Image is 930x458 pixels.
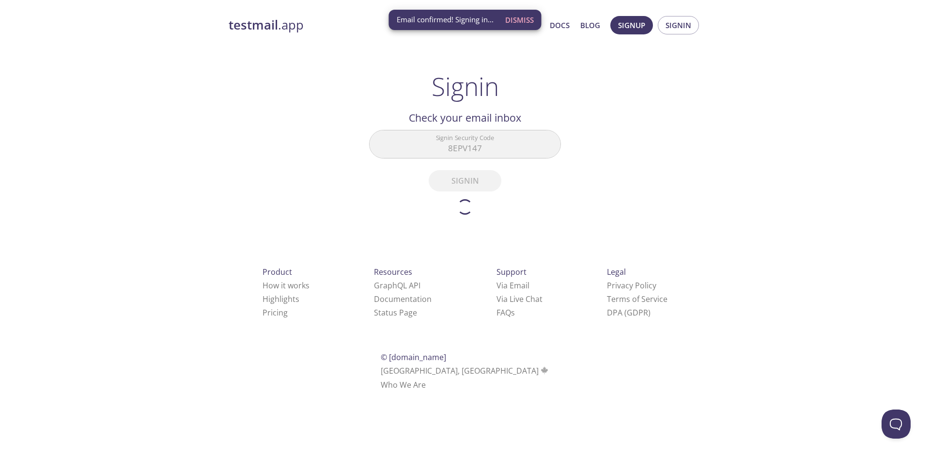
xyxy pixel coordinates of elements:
[666,19,691,32] span: Signin
[374,307,417,318] a: Status Page
[263,294,299,304] a: Highlights
[550,19,570,32] a: Docs
[496,294,542,304] a: Via Live Chat
[381,352,446,363] span: © [DOMAIN_NAME]
[882,410,911,439] iframe: Help Scout Beacon - Open
[229,17,456,33] a: testmail.app
[618,19,645,32] span: Signup
[374,294,432,304] a: Documentation
[501,11,538,29] button: Dismiss
[511,307,515,318] span: s
[229,16,278,33] strong: testmail
[607,307,651,318] a: DPA (GDPR)
[607,267,626,277] span: Legal
[397,15,494,25] span: Email confirmed! Signing in...
[496,267,527,277] span: Support
[432,72,499,101] h1: Signin
[263,267,292,277] span: Product
[580,19,600,32] a: Blog
[496,280,529,291] a: Via Email
[374,267,412,277] span: Resources
[496,307,515,318] a: FAQ
[610,16,653,34] button: Signup
[505,14,534,26] span: Dismiss
[658,16,699,34] button: Signin
[374,280,420,291] a: GraphQL API
[607,294,667,304] a: Terms of Service
[607,280,656,291] a: Privacy Policy
[263,280,310,291] a: How it works
[381,365,550,376] span: [GEOGRAPHIC_DATA], [GEOGRAPHIC_DATA]
[369,110,561,126] h2: Check your email inbox
[263,307,288,318] a: Pricing
[381,379,426,390] a: Who We Are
